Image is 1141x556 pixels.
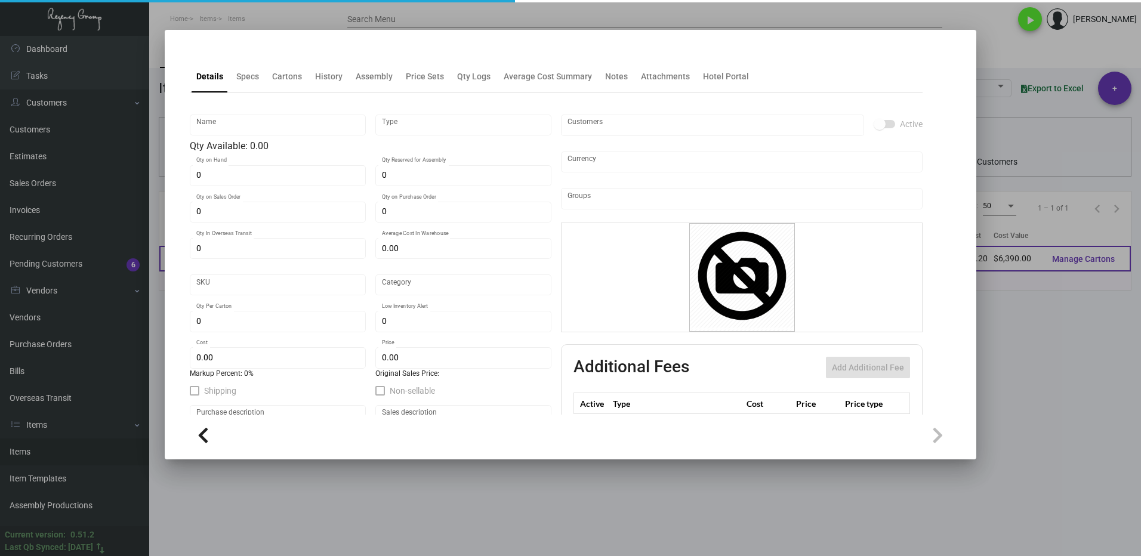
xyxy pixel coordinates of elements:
th: Cost [744,393,792,414]
div: Qty Logs [457,70,491,83]
div: Average Cost Summary [504,70,592,83]
input: Add new.. [568,194,917,203]
th: Type [610,393,744,414]
span: Active [900,117,923,131]
div: Attachments [641,70,690,83]
span: Add Additional Fee [832,363,904,372]
div: Cartons [272,70,302,83]
div: 0.51.2 [70,529,94,541]
h2: Additional Fees [573,357,689,378]
div: Last Qb Synced: [DATE] [5,541,93,554]
button: Add Additional Fee [826,357,910,378]
div: Assembly [356,70,393,83]
th: Price [793,393,842,414]
input: Add new.. [568,121,858,130]
div: Price Sets [406,70,444,83]
div: Notes [605,70,628,83]
div: Current version: [5,529,66,541]
th: Price type [842,393,896,414]
span: Non-sellable [390,384,435,398]
div: Hotel Portal [703,70,749,83]
div: History [315,70,343,83]
div: Specs [236,70,259,83]
div: Details [196,70,223,83]
th: Active [574,393,610,414]
div: Qty Available: 0.00 [190,139,551,153]
span: Shipping [204,384,236,398]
